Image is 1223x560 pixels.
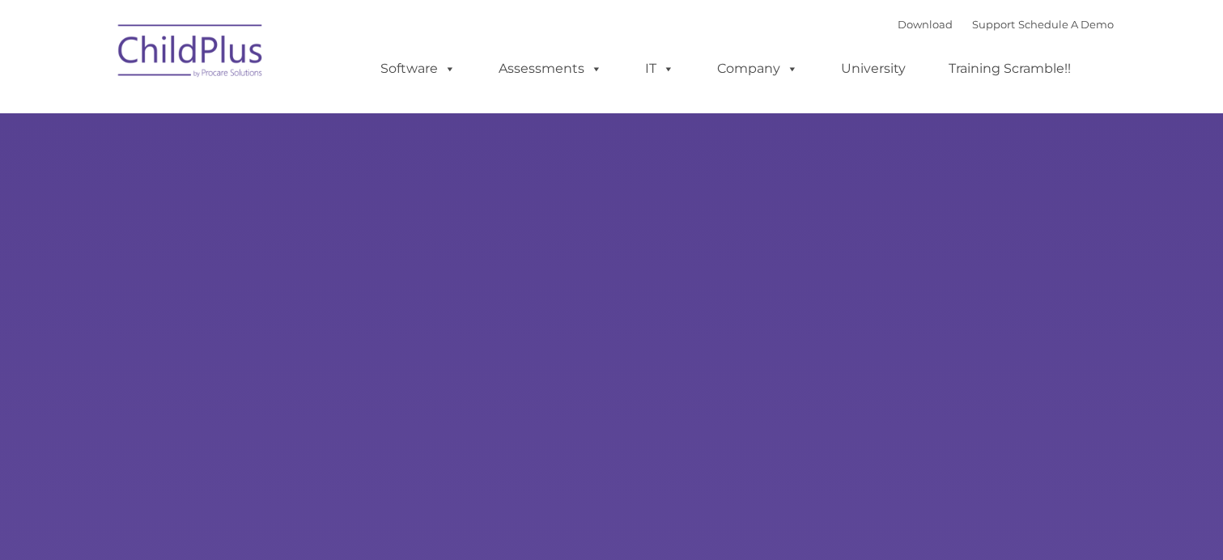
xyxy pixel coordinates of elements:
[898,18,1114,31] font: |
[932,53,1087,85] a: Training Scramble!!
[629,53,690,85] a: IT
[1018,18,1114,31] a: Schedule A Demo
[825,53,922,85] a: University
[110,13,272,94] img: ChildPlus by Procare Solutions
[482,53,618,85] a: Assessments
[972,18,1015,31] a: Support
[701,53,814,85] a: Company
[898,18,953,31] a: Download
[364,53,472,85] a: Software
